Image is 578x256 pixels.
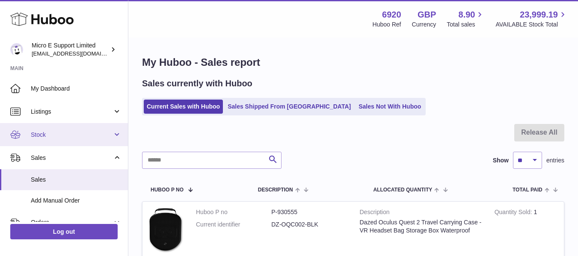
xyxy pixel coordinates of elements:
[513,187,542,193] span: Total paid
[31,85,122,93] span: My Dashboard
[495,9,568,29] a: 23,999.19 AVAILABLE Stock Total
[196,221,271,229] dt: Current identifier
[373,187,432,193] span: ALLOCATED Quantity
[149,208,183,253] img: $_57.JPG
[31,176,122,184] span: Sales
[520,9,558,21] span: 23,999.19
[142,78,252,89] h2: Sales currently with Huboo
[10,224,118,239] a: Log out
[493,156,509,165] label: Show
[271,221,347,229] dd: DZ-OQC002-BLK
[546,156,564,165] span: entries
[360,208,482,218] strong: Description
[418,9,436,21] strong: GBP
[225,100,354,114] a: Sales Shipped From [GEOGRAPHIC_DATA]
[142,56,564,69] h1: My Huboo - Sales report
[31,197,122,205] span: Add Manual Order
[31,131,113,139] span: Stock
[32,50,126,57] span: [EMAIL_ADDRESS][DOMAIN_NAME]
[31,218,113,227] span: Orders
[356,100,424,114] a: Sales Not With Huboo
[412,21,436,29] div: Currency
[447,9,485,29] a: 8.90 Total sales
[373,21,401,29] div: Huboo Ref
[459,9,475,21] span: 8.90
[196,208,271,216] dt: Huboo P no
[495,21,568,29] span: AVAILABLE Stock Total
[271,208,347,216] dd: P-930555
[495,209,534,218] strong: Quantity Sold
[258,187,293,193] span: Description
[144,100,223,114] a: Current Sales with Huboo
[447,21,485,29] span: Total sales
[31,108,113,116] span: Listings
[31,154,113,162] span: Sales
[10,43,23,56] img: contact@micropcsupport.com
[382,9,401,21] strong: 6920
[32,41,109,58] div: Micro E Support Limited
[151,187,184,193] span: Huboo P no
[360,218,482,235] div: Dazed Oculus Quest 2 Travel Carrying Case -VR Headset Bag Storage Box Waterproof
